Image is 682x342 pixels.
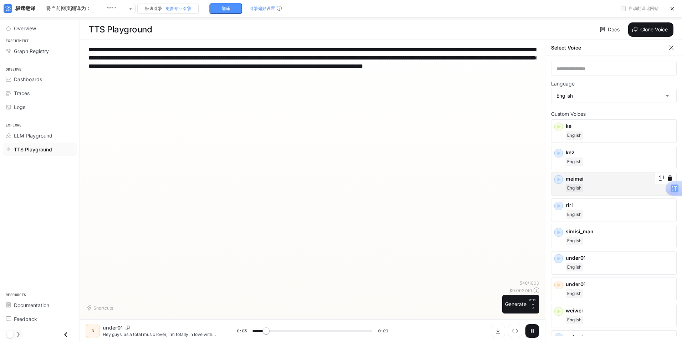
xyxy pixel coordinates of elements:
span: English [566,131,583,140]
button: Close drawer [58,327,74,342]
span: English [566,184,583,192]
p: ⏎ [529,298,536,311]
span: LLM Playground [14,132,52,139]
span: Dashboards [14,76,42,83]
span: English [566,157,583,166]
a: Logs [3,101,77,113]
button: Inspect [508,324,522,338]
span: TTS Playground [14,146,52,153]
button: Copy Voice ID [123,326,133,330]
a: Graph Registry [3,45,77,57]
button: Clone Voice [628,22,673,37]
button: Shortcuts [86,302,116,313]
button: Download audio [491,324,505,338]
span: Overview [14,25,36,32]
span: 0:29 [378,327,388,335]
p: under01 [103,324,123,331]
a: TTS Playground [3,143,77,156]
span: Graph Registry [14,47,49,55]
span: Dark mode toggle [6,330,14,338]
span: English [566,210,583,219]
p: 548 / 1000 [520,280,539,286]
span: Feedback [14,315,37,323]
p: CTRL + [529,298,536,306]
a: Documentation [3,299,77,311]
div: English [551,89,676,103]
button: GenerateCTRL +⏎ [502,295,539,313]
p: simisi_man [566,228,673,235]
h1: TTS Playground [88,22,152,37]
a: Feedback [3,313,77,325]
button: Copy Voice ID [658,175,665,181]
span: English [566,263,583,271]
span: English [566,289,583,298]
a: LLM Playground [3,129,77,142]
p: meimei [566,175,673,182]
span: 0:03 [237,327,247,335]
p: ke [566,123,673,130]
span: English [566,316,583,324]
span: Traces [14,89,30,97]
p: under01 [566,281,673,288]
a: Overview [3,22,77,35]
p: $ 0.002740 [509,287,532,294]
span: Documentation [14,301,49,309]
p: weiwei [566,333,673,341]
div: D [87,325,98,337]
p: Hey guys, as a total music lover, I'm totally in love with this awesome waterproof Bluetooth spea... [103,331,220,337]
p: Custom Voices [551,112,677,116]
a: Traces [3,87,77,99]
p: riri [566,202,673,209]
span: English [566,237,583,245]
p: under01 [566,254,673,261]
a: Docs [599,22,622,37]
p: ke2 [566,149,673,156]
p: weiwei [566,307,673,314]
p: Language [551,81,575,86]
span: Logs [14,103,25,111]
a: Dashboards [3,73,77,85]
